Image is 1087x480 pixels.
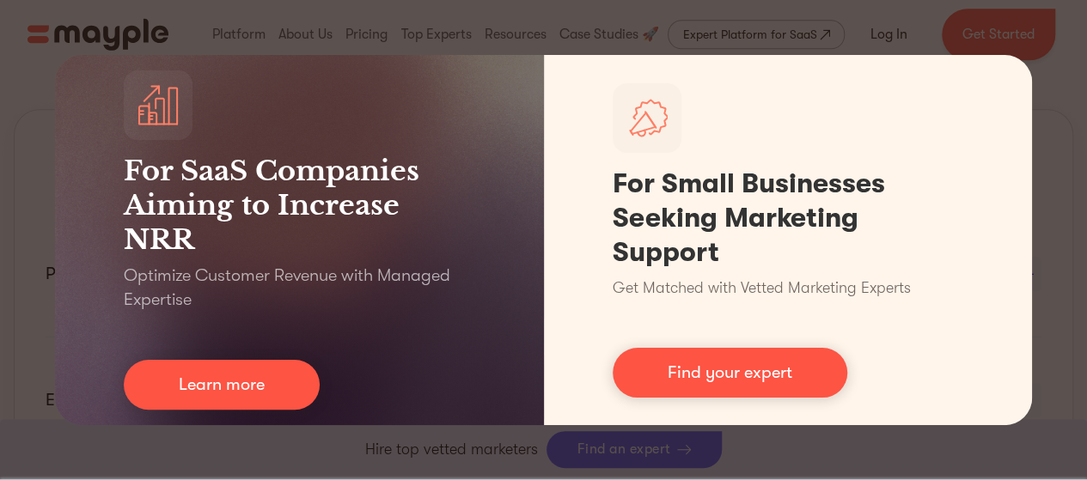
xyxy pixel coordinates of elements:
[124,154,475,257] h3: For SaaS Companies Aiming to Increase NRR
[124,264,475,312] p: Optimize Customer Revenue with Managed Expertise
[613,276,911,300] p: Get Matched with Vetted Marketing Experts
[613,167,964,270] h1: For Small Businesses Seeking Marketing Support
[613,348,847,398] a: Find your expert
[124,360,320,410] a: Learn more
